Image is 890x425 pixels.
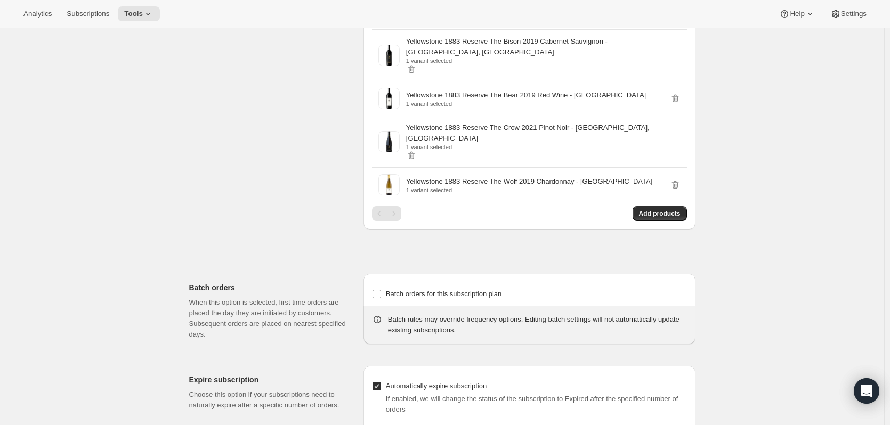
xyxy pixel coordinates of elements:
[633,206,687,221] button: Add products
[406,144,681,150] p: 1 variant selected
[406,58,681,64] p: 1 variant selected
[124,10,143,18] span: Tools
[824,6,873,21] button: Settings
[386,382,487,390] span: Automatically expire subscription
[386,290,502,298] span: Batch orders for this subscription plan
[406,122,681,144] p: Yellowstone 1883 Reserve The Crow 2021 Pinot Noir - [GEOGRAPHIC_DATA], [GEOGRAPHIC_DATA]
[17,6,58,21] button: Analytics
[60,6,116,21] button: Subscriptions
[67,10,109,18] span: Subscriptions
[189,374,346,385] h2: Expire subscription
[386,395,678,413] span: If enabled, we will change the status of the subscription to Expired after the specified number o...
[189,297,346,340] p: When this option is selected, first time orders are placed the day they are initiated by customer...
[406,187,652,193] p: 1 variant selected
[773,6,821,21] button: Help
[406,176,652,187] p: Yellowstone 1883 Reserve The Wolf 2019 Chardonnay - [GEOGRAPHIC_DATA]
[841,10,867,18] span: Settings
[406,36,681,58] p: Yellowstone 1883 Reserve The Bison 2019 Cabernet Sauvignon - [GEOGRAPHIC_DATA], [GEOGRAPHIC_DATA]
[23,10,52,18] span: Analytics
[406,101,646,107] p: 1 variant selected
[388,314,687,336] div: Batch rules may override frequency options. Editing batch settings will not automatically update ...
[189,282,346,293] h2: Batch orders
[118,6,160,21] button: Tools
[790,10,804,18] span: Help
[639,209,681,218] span: Add products
[854,378,879,404] div: Open Intercom Messenger
[372,206,401,221] nav: Pagination
[189,389,346,411] p: Choose this option if your subscriptions need to naturally expire after a specific number of orders.
[406,90,646,101] p: Yellowstone 1883 Reserve The Bear 2019 Red Wine - [GEOGRAPHIC_DATA]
